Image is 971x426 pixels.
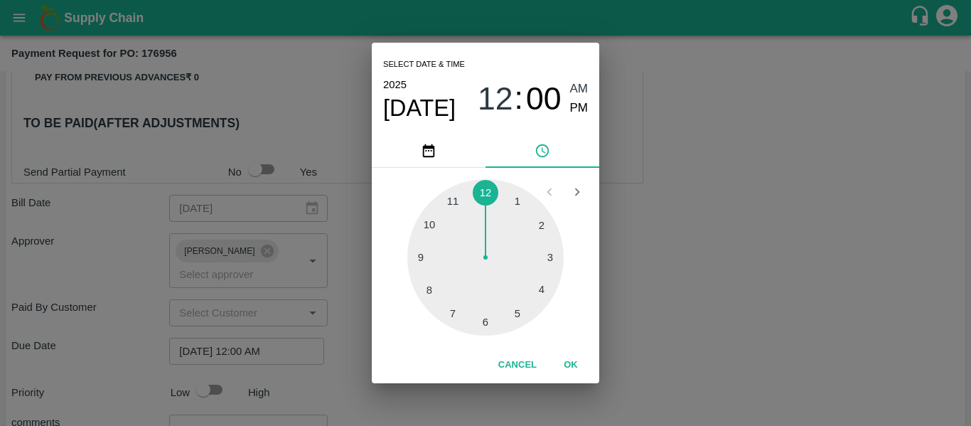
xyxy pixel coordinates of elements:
button: AM [570,80,589,99]
span: : [515,80,523,117]
button: pick date [372,134,485,168]
button: Cancel [493,353,542,378]
button: 2025 [383,75,407,94]
span: Select date & time [383,54,465,75]
button: pick time [485,134,599,168]
button: 00 [526,80,562,117]
button: [DATE] [383,94,456,122]
button: OK [548,353,594,378]
button: PM [570,99,589,118]
button: Open next view [564,179,591,206]
button: 12 [478,80,513,117]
